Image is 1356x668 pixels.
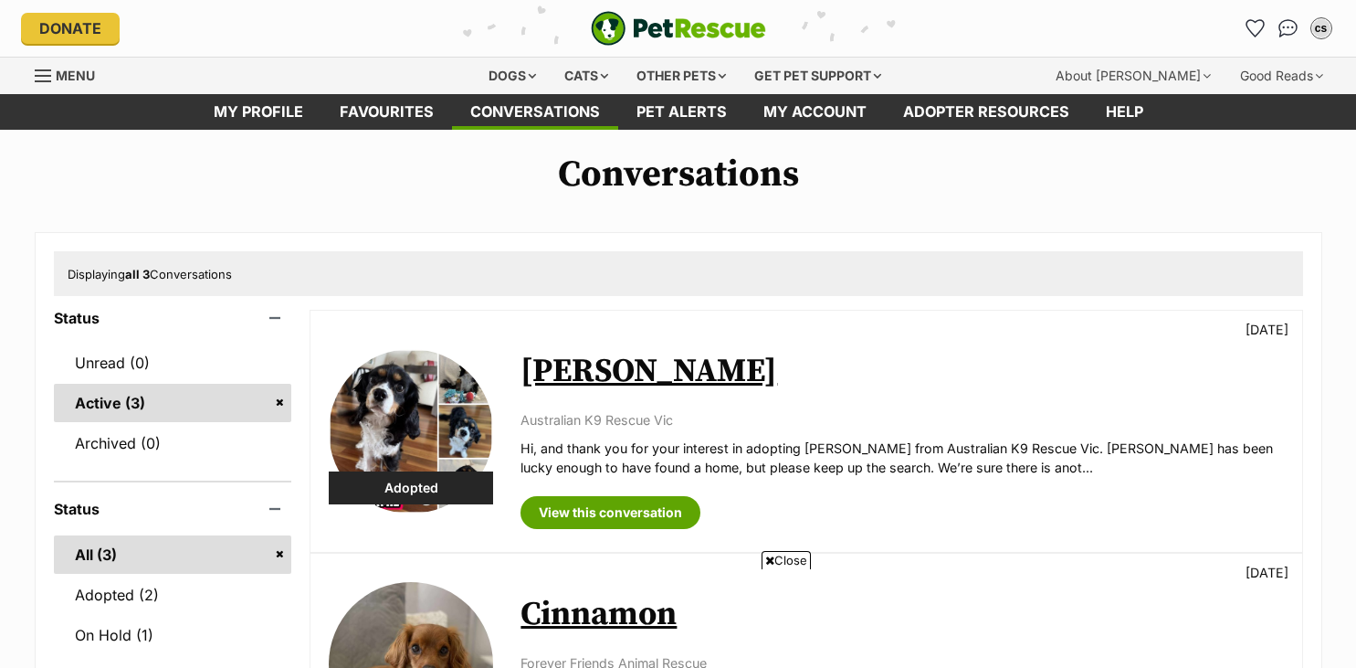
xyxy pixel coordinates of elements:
p: [DATE] [1246,320,1288,339]
img: logo-e224e6f780fb5917bec1dbf3a21bbac754714ae5b6737aabdf751b685950b380.svg [591,11,766,46]
a: Menu [35,58,108,90]
a: Donate [21,13,120,44]
p: [DATE] [1246,563,1288,582]
span: Close [762,551,811,569]
a: Conversations [1274,14,1303,43]
div: Good Reads [1227,58,1336,94]
a: Archived (0) [54,424,292,462]
header: Status [54,310,292,326]
p: Australian K9 Rescue Vic [520,410,1283,429]
a: [PERSON_NAME] [520,351,777,392]
button: My account [1307,14,1336,43]
a: Adopter resources [885,94,1088,130]
div: Dogs [476,58,549,94]
div: About [PERSON_NAME] [1043,58,1224,94]
a: PetRescue [591,11,766,46]
a: My account [745,94,885,130]
a: Active (3) [54,384,292,422]
div: Get pet support [741,58,894,94]
a: All (3) [54,535,292,574]
a: conversations [452,94,618,130]
a: Unread (0) [54,344,292,382]
span: Menu [56,68,95,83]
p: Hi, and thank you for your interest in adopting [PERSON_NAME] from Australian K9 Rescue Vic. [PER... [520,439,1283,478]
div: Adopted [329,472,493,504]
div: Cats [552,58,621,94]
a: Adopted (2) [54,576,292,614]
div: Other pets [624,58,739,94]
strong: all 3 [125,267,150,281]
div: cs [1312,19,1330,37]
a: Help [1088,94,1162,130]
img: Stormie [329,349,493,514]
a: My profile [195,94,321,130]
img: chat-41dd97257d64d25036548639549fe6c8038ab92f7586957e7f3b1b290dea8141.svg [1278,19,1298,37]
a: Pet alerts [618,94,745,130]
a: On Hold (1) [54,616,292,654]
a: Favourites [321,94,452,130]
iframe: Advertisement [346,577,1011,659]
header: Status [54,501,292,517]
a: View this conversation [520,496,700,529]
span: Displaying Conversations [68,267,232,281]
a: Favourites [1241,14,1270,43]
ul: Account quick links [1241,14,1336,43]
